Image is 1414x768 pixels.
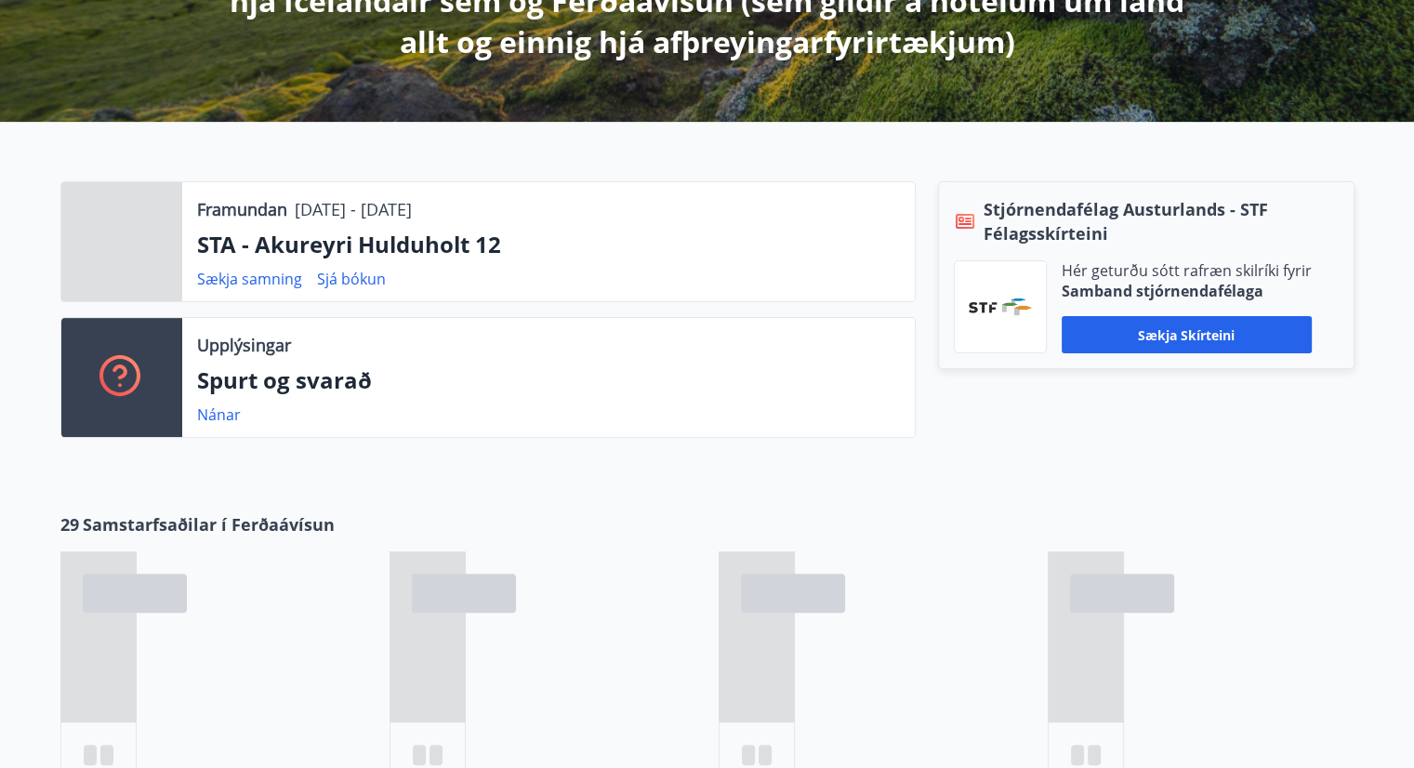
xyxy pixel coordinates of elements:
a: Nánar [197,404,241,425]
button: Sækja skírteini [1062,316,1312,353]
p: Upplýsingar [197,333,291,357]
span: 29 [60,512,79,536]
span: Samstarfsaðilar í Ferðaávísun [83,512,335,536]
p: Hér geturðu sótt rafræn skilríki fyrir [1062,260,1312,281]
span: Stjórnendafélag Austurlands - STF Félagsskírteini [984,197,1339,245]
p: [DATE] - [DATE] [295,197,412,221]
a: Sjá bókun [317,269,386,289]
a: Sækja samning [197,269,302,289]
p: STA - Akureyri Hulduholt 12 [197,229,900,260]
p: Framundan [197,197,287,221]
p: Samband stjórnendafélaga [1062,281,1312,301]
p: Spurt og svarað [197,364,900,396]
img: vjCaq2fThgY3EUYqSgpjEiBg6WP39ov69hlhuPVN.png [969,298,1032,315]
